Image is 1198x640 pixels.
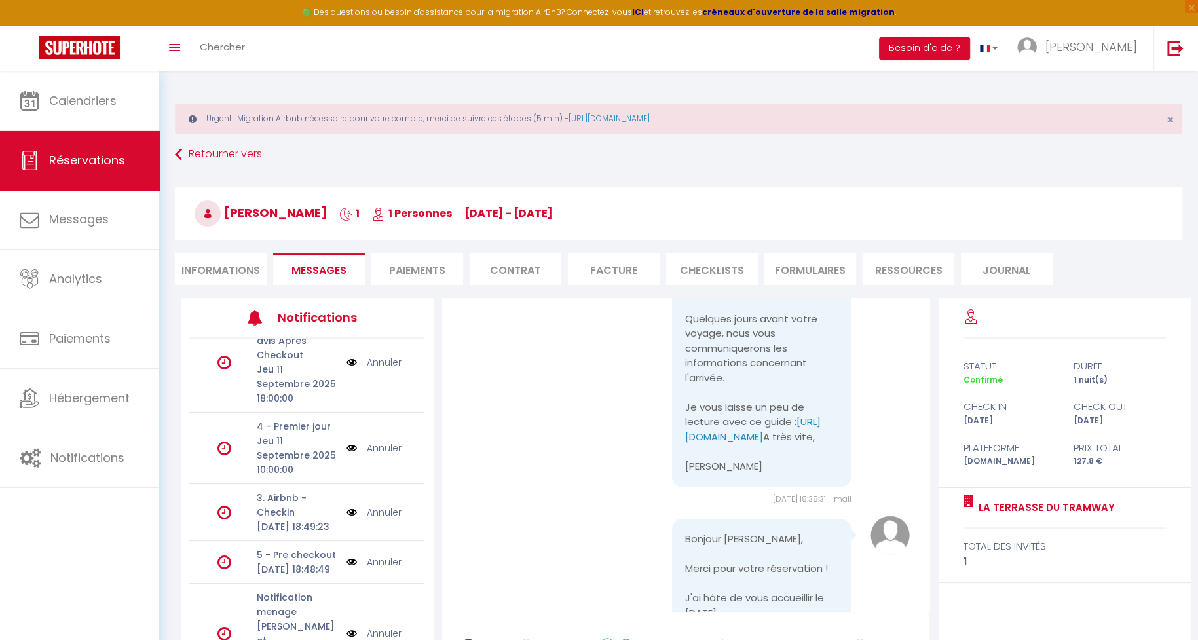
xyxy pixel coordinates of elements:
[955,358,1064,374] div: statut
[568,253,660,285] li: Facture
[175,104,1182,134] div: Urgent : Migration Airbnb nécessaire pour votre compte, merci de suivre ces étapes (5 min) -
[1064,455,1174,468] div: 127.8 €
[49,330,111,347] span: Paiements
[964,538,1165,554] div: total des invités
[49,390,130,406] span: Hébergement
[257,562,337,576] p: [DATE] 18:48:49
[1017,37,1037,57] img: ...
[1142,581,1188,630] iframe: Chat
[200,40,245,54] span: Chercher
[666,253,758,285] li: CHECKLISTS
[257,319,337,362] p: 6 - Demande avis Après Checkout
[955,399,1064,415] div: check in
[1064,415,1174,427] div: [DATE]
[863,253,954,285] li: Ressources
[346,441,357,455] img: NO IMAGE
[49,152,125,168] span: Réservations
[1064,358,1174,374] div: durée
[367,505,402,519] a: Annuler
[175,253,267,285] li: Informations
[367,441,402,455] a: Annuler
[39,36,120,59] img: Super Booking
[257,419,337,434] p: 4 - Premier jour
[1064,399,1174,415] div: check out
[961,253,1053,285] li: Journal
[964,554,1165,570] div: 1
[195,204,327,221] span: [PERSON_NAME]
[49,92,117,109] span: Calendriers
[49,211,109,227] span: Messages
[339,206,360,221] span: 1
[470,253,561,285] li: Contrat
[371,253,463,285] li: Paiements
[257,519,337,534] p: [DATE] 18:49:23
[632,7,644,18] a: ICI
[955,455,1064,468] div: [DOMAIN_NAME]
[964,374,1003,385] span: Confirmé
[772,493,851,504] span: [DATE] 18:38:31 - mail
[764,253,856,285] li: FORMULAIRES
[50,449,124,466] span: Notifications
[190,26,255,71] a: Chercher
[1167,114,1174,126] button: Close
[346,505,357,519] img: NO IMAGE
[291,263,346,278] span: Messages
[974,500,1115,516] a: La Terrasse du Tramway
[879,37,970,60] button: Besoin d'aide ?
[702,7,895,18] a: créneaux d'ouverture de la salle migration
[257,491,337,519] p: 3. Airbnb - Checkin
[278,303,376,332] h3: Notifications
[175,143,1182,166] a: Retourner vers
[464,206,553,221] span: [DATE] - [DATE]
[1167,111,1174,128] span: ×
[10,5,50,45] button: Ouvrir le widget de chat LiveChat
[257,362,337,405] p: Jeu 11 Septembre 2025 18:00:00
[870,516,910,555] img: avatar.png
[367,355,402,369] a: Annuler
[49,271,102,287] span: Analytics
[955,440,1064,456] div: Plateforme
[1064,440,1174,456] div: Prix total
[372,206,452,221] span: 1 Personnes
[955,415,1064,427] div: [DATE]
[1007,26,1153,71] a: ... [PERSON_NAME]
[257,548,337,562] p: 5 - Pre checkout
[346,555,357,569] img: NO IMAGE
[257,434,337,477] p: Jeu 11 Septembre 2025 10:00:00
[1045,39,1137,55] span: [PERSON_NAME]
[1064,374,1174,386] div: 1 nuit(s)
[367,555,402,569] a: Annuler
[346,355,357,369] img: NO IMAGE
[569,113,650,124] a: [URL][DOMAIN_NAME]
[685,415,821,443] a: [URL][DOMAIN_NAME]
[1167,40,1184,56] img: logout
